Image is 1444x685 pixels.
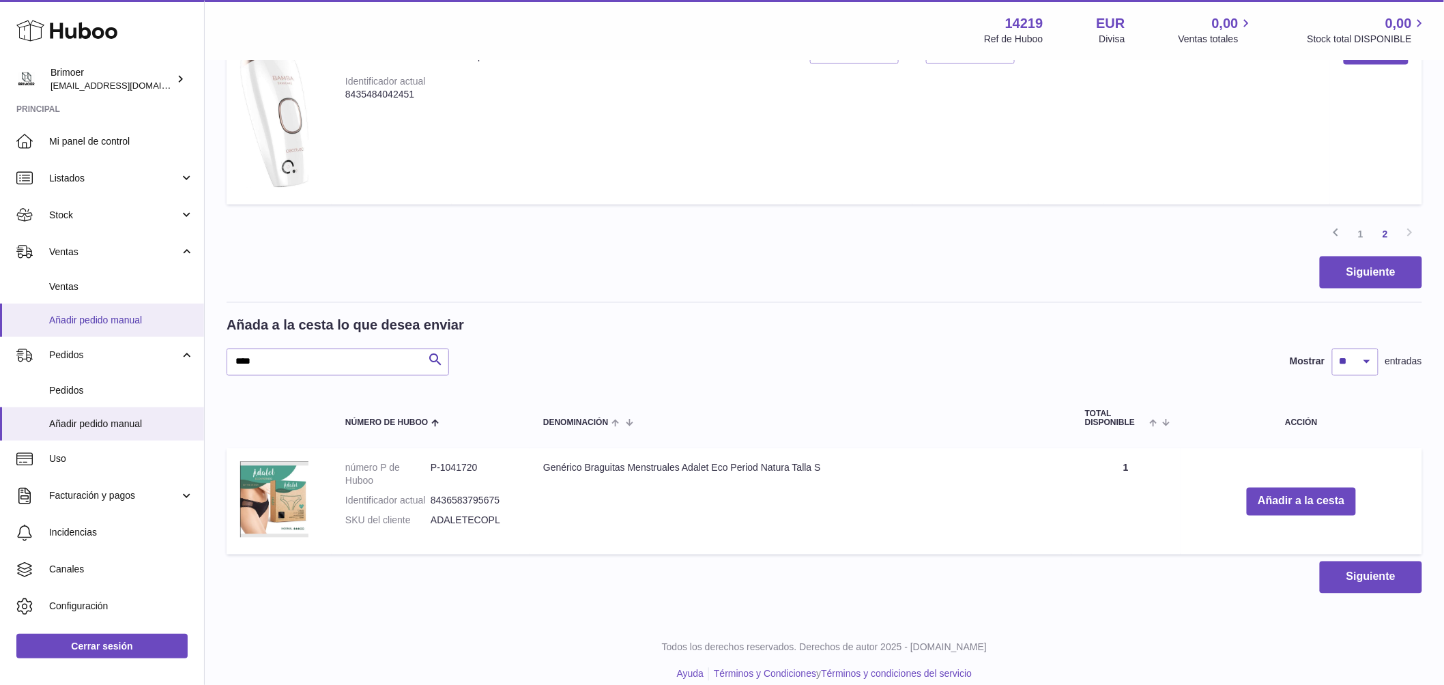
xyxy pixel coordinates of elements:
[49,246,179,259] span: Ventas
[1005,14,1043,33] strong: 14219
[49,280,194,293] span: Ventas
[1179,33,1254,46] span: Ventas totales
[16,69,37,89] img: oroses@renuevo.es
[431,462,516,488] dd: P-1041720
[49,135,194,148] span: Mi panel de control
[49,489,179,502] span: Facturación y pagos
[1385,355,1422,368] span: entradas
[49,452,194,465] span: Uso
[227,317,464,335] h2: Añada a la cesta lo que desea enviar
[345,462,431,488] dt: número P de Huboo
[1181,396,1422,441] th: Acción
[1085,410,1146,428] span: Total DISPONIBLE
[16,634,188,658] a: Cerrar sesión
[431,514,516,527] dd: ADALETECOPL
[1320,257,1422,289] button: Siguiente
[530,448,1071,555] td: Genérico Braguitas Menstruales Adalet Eco Period Natura Talla S
[240,462,308,538] img: Genérico Braguitas Menstruales Adalet Eco Period Natura Talla S
[1099,33,1125,46] div: Divisa
[452,23,796,205] td: Bamba SkinCare IPL Quartz. Depiladora IPL Luz pulsada de 120.000 disparos
[1308,33,1428,46] span: Stock total DISPONIBLE
[50,80,201,91] span: [EMAIL_ADDRESS][DOMAIN_NAME]
[49,418,194,431] span: Añadir pedido manual
[240,37,308,188] img: Bamba SkinCare IPL Quartz. Depiladora IPL Luz pulsada de 120.000 disparos
[49,600,194,613] span: Configuración
[49,349,179,362] span: Pedidos
[345,419,428,428] span: Número de Huboo
[984,33,1043,46] div: Ref de Huboo
[1097,14,1125,33] strong: EUR
[821,669,972,680] a: Términos y condiciones del servicio
[1348,222,1373,246] a: 1
[50,66,173,92] div: Brimoer
[1320,562,1422,594] button: Siguiente
[49,314,194,327] span: Añadir pedido manual
[345,514,431,527] dt: SKU del cliente
[1290,355,1325,368] label: Mostrar
[49,209,179,222] span: Stock
[49,172,179,185] span: Listados
[345,495,431,508] dt: Identificador actual
[1179,14,1254,46] a: 0,00 Ventas totales
[543,419,608,428] span: Denominación
[1247,488,1355,516] button: Añadir a la cesta
[1071,448,1181,555] td: 1
[1385,14,1412,33] span: 0,00
[345,76,426,87] div: Identificador actual
[1308,14,1428,46] a: 0,00 Stock total DISPONIBLE
[714,669,816,680] a: Términos y Condiciones
[345,88,438,101] div: 8435484042451
[709,668,972,681] li: y
[1373,222,1398,246] a: 2
[216,641,1433,654] p: Todos los derechos reservados. Derechos de autor 2025 - [DOMAIN_NAME]
[1212,14,1239,33] span: 0,00
[49,526,194,539] span: Incidencias
[49,563,194,576] span: Canales
[677,669,704,680] a: Ayuda
[431,495,516,508] dd: 8436583795675
[49,384,194,397] span: Pedidos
